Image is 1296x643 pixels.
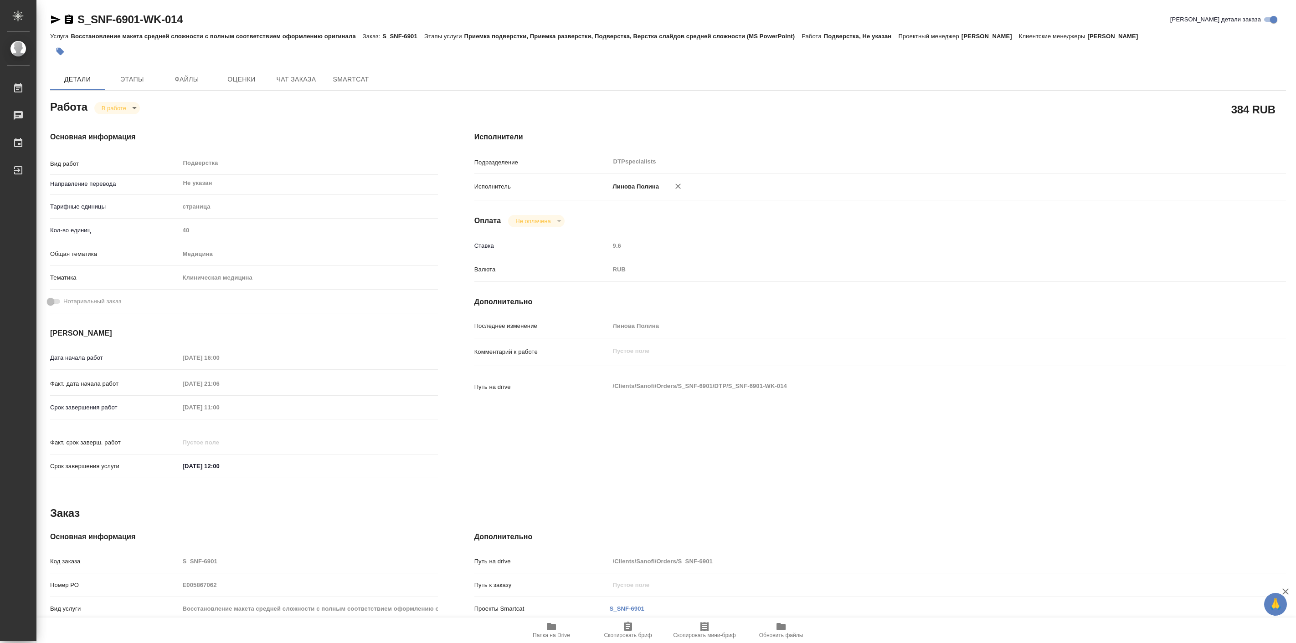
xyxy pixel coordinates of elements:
span: Обновить файлы [759,632,803,638]
div: Медицина [180,246,438,262]
h4: [PERSON_NAME] [50,328,438,339]
button: Скопировать мини-бриф [666,617,743,643]
p: Клиентские менеджеры [1019,33,1088,40]
h4: Дополнительно [474,531,1286,542]
p: Вид работ [50,159,180,168]
p: Путь на drive [474,557,610,566]
p: Линова Полина [610,182,659,191]
p: Срок завершения услуги [50,462,180,471]
p: Факт. срок заверш. работ [50,438,180,447]
span: Скопировать мини-бриф [673,632,735,638]
p: Приемка подверстки, Приемка разверстки, Подверстка, Верстка слайдов средней сложности (MS PowerPo... [464,33,802,40]
p: Последнее изменение [474,321,610,331]
input: Пустое поле [610,319,1219,332]
input: ✎ Введи что-нибудь [180,459,259,473]
p: Работа [802,33,824,40]
p: Ставка [474,241,610,250]
button: Не оплачена [513,217,553,225]
span: [PERSON_NAME] детали заказа [1170,15,1261,24]
span: Файлы [165,74,209,85]
input: Пустое поле [180,436,259,449]
a: S_SNF-6901 [610,605,644,612]
input: Пустое поле [180,578,438,592]
p: Услуга [50,33,71,40]
p: Путь на drive [474,383,610,392]
p: Вид услуги [50,604,180,613]
button: В работе [99,104,129,112]
h4: Основная информация [50,132,438,143]
h4: Оплата [474,215,501,226]
input: Пустое поле [610,555,1219,568]
button: Обновить файлы [743,617,819,643]
p: Направление перевода [50,179,180,189]
button: 🙏 [1264,593,1287,616]
button: Скопировать бриф [590,617,666,643]
input: Пустое поле [180,377,259,390]
p: Номер РО [50,581,180,590]
div: Клиническая медицина [180,270,438,286]
p: Комментарий к работе [474,347,610,357]
span: Этапы [110,74,154,85]
input: Пустое поле [610,578,1219,592]
button: Добавить тэг [50,41,70,61]
button: Удалить исполнителя [668,176,688,196]
input: Пустое поле [180,555,438,568]
span: Нотариальный заказ [63,297,121,306]
input: Пустое поле [180,401,259,414]
span: SmartCat [329,74,373,85]
h2: Работа [50,98,87,114]
p: Код заказа [50,557,180,566]
h4: Исполнители [474,132,1286,143]
p: Общая тематика [50,250,180,259]
p: Кол-во единиц [50,226,180,235]
p: S_SNF-6901 [382,33,424,40]
div: В работе [508,215,564,227]
span: Папка на Drive [533,632,570,638]
h4: Дополнительно [474,296,1286,307]
div: страница [180,199,438,214]
span: 🙏 [1268,595,1283,614]
input: Пустое поле [180,224,438,237]
p: Проектный менеджер [898,33,961,40]
p: Валюта [474,265,610,274]
button: Скопировать ссылку [63,14,74,25]
p: Дата начала работ [50,353,180,362]
input: Пустое поле [610,239,1219,252]
p: Подразделение [474,158,610,167]
p: Срок завершения работ [50,403,180,412]
p: Тарифные единицы [50,202,180,211]
h2: Заказ [50,506,80,521]
div: В работе [94,102,140,114]
div: RUB [610,262,1219,277]
span: Чат заказа [274,74,318,85]
p: [PERSON_NAME] [1087,33,1145,40]
p: Исполнитель [474,182,610,191]
button: Скопировать ссылку для ЯМессенджера [50,14,61,25]
span: Детали [56,74,99,85]
button: Папка на Drive [513,617,590,643]
p: Подверстка, Не указан [824,33,899,40]
input: Пустое поле [180,602,438,615]
span: Скопировать бриф [604,632,652,638]
h4: Основная информация [50,531,438,542]
p: Проекты Smartcat [474,604,610,613]
a: S_SNF-6901-WK-014 [77,13,183,26]
p: Восстановление макета средней сложности с полным соответствием оформлению оригинала [71,33,362,40]
p: Путь к заказу [474,581,610,590]
p: Заказ: [363,33,382,40]
p: [PERSON_NAME] [962,33,1019,40]
p: Этапы услуги [424,33,464,40]
p: Тематика [50,273,180,282]
span: Оценки [220,74,263,85]
p: Факт. дата начала работ [50,379,180,388]
input: Пустое поле [180,351,259,364]
textarea: /Clients/Sanofi/Orders/S_SNF-6901/DTP/S_SNF-6901-WK-014 [610,378,1219,394]
h2: 384 RUB [1231,102,1275,117]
